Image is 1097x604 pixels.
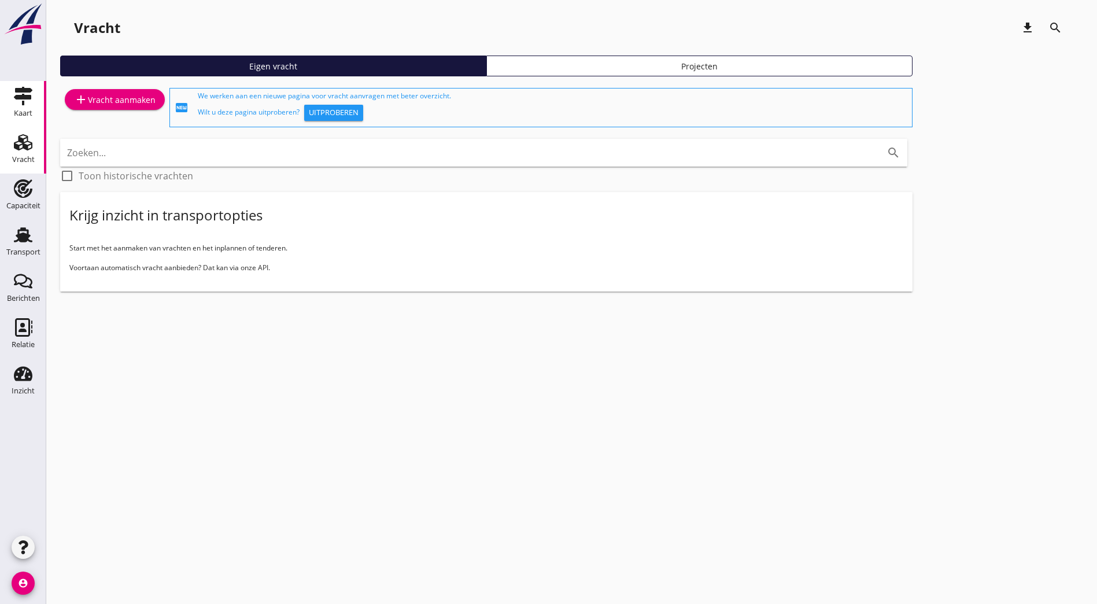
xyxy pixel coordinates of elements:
a: Eigen vracht [60,56,486,76]
div: Eigen vracht [65,60,481,72]
i: search [1048,21,1062,35]
div: Projecten [492,60,907,72]
i: fiber_new [175,101,189,115]
div: Krijg inzicht in transportopties [69,206,263,224]
div: Vracht [74,19,120,37]
i: account_circle [12,572,35,595]
div: Vracht aanmaken [74,93,156,106]
input: Zoeken... [67,143,868,162]
div: Vracht [12,156,35,163]
div: Relatie [12,341,35,348]
div: Berichten [7,294,40,302]
i: download [1021,21,1035,35]
div: Uitproberen [309,107,359,119]
div: Capaciteit [6,202,40,209]
div: Transport [6,248,40,256]
div: Inzicht [12,387,35,395]
button: Uitproberen [304,105,363,121]
p: Start met het aanmaken van vrachten en het inplannen of tenderen. [69,243,903,253]
a: Projecten [486,56,913,76]
img: logo-small.a267ee39.svg [2,3,44,46]
i: add [74,93,88,106]
div: Kaart [14,109,32,117]
a: Vracht aanmaken [65,89,165,110]
p: Voortaan automatisch vracht aanbieden? Dat kan via onze API. [69,263,903,273]
div: We werken aan een nieuwe pagina voor vracht aanvragen met beter overzicht. Wilt u deze pagina uit... [198,91,907,124]
i: search [887,146,900,160]
label: Toon historische vrachten [79,170,193,182]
